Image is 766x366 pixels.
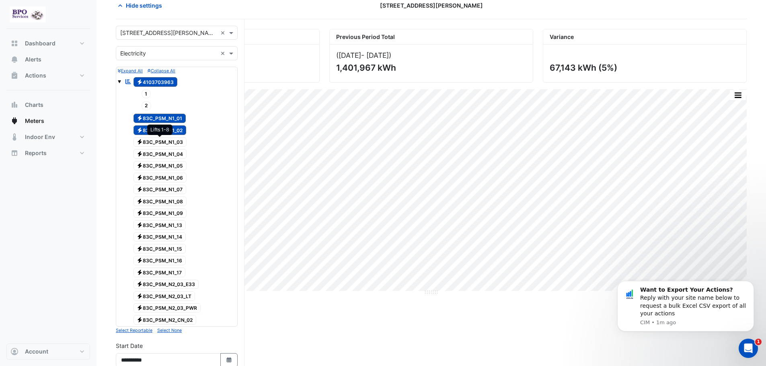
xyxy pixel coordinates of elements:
[6,344,90,360] button: Account
[133,315,197,325] span: 83C_PSM_N2_CN_02
[25,348,48,356] span: Account
[133,220,186,230] span: 83C_PSM_N1_13
[10,149,18,157] app-icon: Reports
[10,72,18,80] app-icon: Actions
[6,145,90,161] button: Reports
[755,339,762,345] span: 1
[116,341,143,350] label: Start Date
[133,149,187,159] span: 83C_PSM_N1_04
[137,258,143,264] fa-icon: Electricity
[6,129,90,145] button: Indoor Env
[25,133,55,141] span: Indoor Env
[137,139,143,145] fa-icon: Electricity
[730,90,746,100] button: More Options
[125,78,132,85] fa-icon: Reportable
[550,63,738,73] div: 67,143 kWh (5%)
[25,55,41,63] span: Alerts
[133,244,186,254] span: 83C_PSM_N1_15
[137,151,143,157] fa-icon: Electricity
[133,268,186,277] span: 83C_PSM_N1_17
[137,79,143,85] fa-icon: Electricity
[142,101,152,110] span: 2
[116,327,152,334] button: Select Reportable
[137,210,143,216] fa-icon: Electricity
[137,293,143,299] fa-icon: Electricity
[133,303,201,313] span: 83C_PSM_N2_03_PWR
[336,51,526,59] div: ([DATE] )
[157,327,182,334] button: Select None
[126,1,162,10] span: Hide settings
[220,49,227,57] span: Clear
[157,328,182,333] small: Select None
[137,198,143,204] fa-icon: Electricity
[220,29,227,37] span: Clear
[6,97,90,113] button: Charts
[10,55,18,63] app-icon: Alerts
[25,117,44,125] span: Meters
[133,196,187,206] span: 83C_PSM_N1_08
[137,186,143,192] fa-icon: Electricity
[6,35,90,51] button: Dashboard
[137,281,143,287] fa-icon: Electricity
[6,67,90,84] button: Actions
[330,29,533,45] div: Previous Period Total
[133,280,199,289] span: 83C_PSM_N2_03_E33
[336,63,525,73] div: 1,401,967 kWh
[25,101,43,109] span: Charts
[150,126,169,133] div: Lifts 1-8
[133,161,187,171] span: 83C_PSM_N1_05
[118,67,143,74] button: Expand All
[25,72,46,80] span: Actions
[148,67,175,74] button: Collapse All
[226,357,233,364] fa-icon: Select Date
[137,245,143,251] fa-icon: Electricity
[543,29,746,45] div: Variance
[25,39,55,47] span: Dashboard
[133,137,187,147] span: 83C_PSM_N1_03
[137,317,143,323] fa-icon: Electricity
[6,51,90,67] button: Alerts
[133,125,187,135] span: 83C_PSM_N1_02
[133,173,187,182] span: 83C_PSM_N1_06
[118,68,143,74] small: Expand All
[142,89,151,98] span: 1
[137,163,143,169] fa-icon: Electricity
[148,68,175,74] small: Collapse All
[137,115,143,121] fa-icon: Electricity
[380,1,483,10] span: [STREET_ADDRESS][PERSON_NAME]
[10,39,18,47] app-icon: Dashboard
[361,51,389,59] span: - [DATE]
[10,133,18,141] app-icon: Indoor Env
[10,117,18,125] app-icon: Meters
[6,113,90,129] button: Meters
[133,291,195,301] span: 83C_PSM_N2_03_LT
[137,305,143,311] fa-icon: Electricity
[133,185,187,194] span: 83C_PSM_N1_07
[739,339,758,358] iframe: Intercom live chat
[133,256,186,266] span: 83C_PSM_N1_16
[137,269,143,275] fa-icon: Electricity
[133,114,186,123] span: 83C_PSM_N1_01
[133,209,187,218] span: 83C_PSM_N1_09
[137,234,143,240] fa-icon: Electricity
[133,77,178,87] span: 4103703963
[10,6,46,22] img: Company Logo
[137,222,143,228] fa-icon: Electricity
[605,279,766,362] iframe: Intercom notifications message
[116,328,152,333] small: Select Reportable
[25,149,47,157] span: Reports
[137,127,143,133] fa-icon: Electricity
[10,101,18,109] app-icon: Charts
[137,174,143,180] fa-icon: Electricity
[133,232,186,242] span: 83C_PSM_N1_14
